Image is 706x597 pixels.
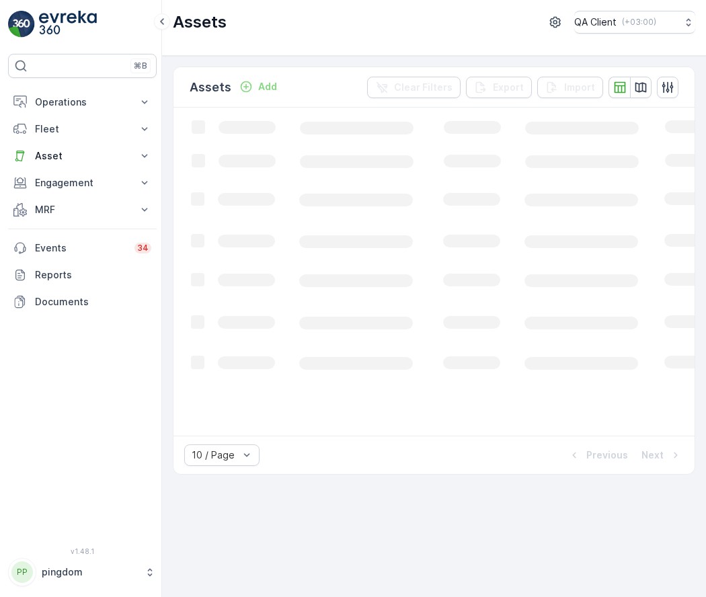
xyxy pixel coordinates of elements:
[493,81,524,94] p: Export
[564,81,595,94] p: Import
[35,241,126,255] p: Events
[35,149,130,163] p: Asset
[8,116,157,143] button: Fleet
[35,203,130,216] p: MRF
[35,268,151,282] p: Reports
[641,448,664,462] p: Next
[173,11,227,33] p: Assets
[8,235,157,262] a: Events34
[8,262,157,288] a: Reports
[367,77,461,98] button: Clear Filters
[42,565,138,579] p: pingdom
[8,547,157,555] span: v 1.48.1
[394,81,453,94] p: Clear Filters
[8,558,157,586] button: PPpingdom
[574,11,695,34] button: QA Client(+03:00)
[537,77,603,98] button: Import
[566,447,629,463] button: Previous
[8,196,157,223] button: MRF
[640,447,684,463] button: Next
[134,61,147,71] p: ⌘B
[622,17,656,28] p: ( +03:00 )
[39,11,97,38] img: logo_light-DOdMpM7g.png
[258,80,277,93] p: Add
[35,176,130,190] p: Engagement
[574,15,617,29] p: QA Client
[35,122,130,136] p: Fleet
[8,288,157,315] a: Documents
[190,78,231,97] p: Assets
[35,95,130,109] p: Operations
[8,89,157,116] button: Operations
[8,169,157,196] button: Engagement
[586,448,628,462] p: Previous
[137,243,149,253] p: 34
[11,561,33,583] div: PP
[35,295,151,309] p: Documents
[8,11,35,38] img: logo
[466,77,532,98] button: Export
[8,143,157,169] button: Asset
[234,79,282,95] button: Add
